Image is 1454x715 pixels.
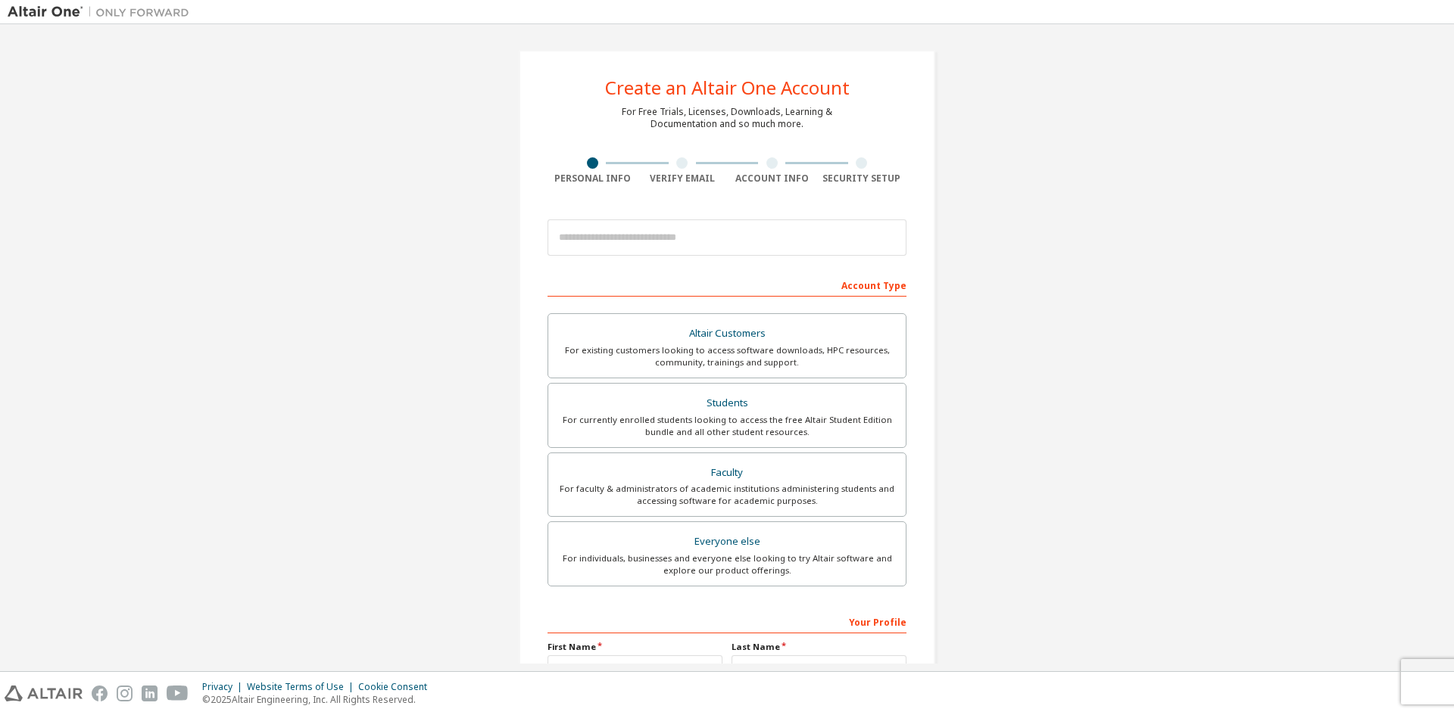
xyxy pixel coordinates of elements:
[557,552,897,577] div: For individuals, businesses and everyone else looking to try Altair software and explore our prod...
[557,414,897,438] div: For currently enrolled students looking to access the free Altair Student Edition bundle and all ...
[557,344,897,368] div: For existing customers looking to access software downloads, HPC resources, community, trainings ...
[548,641,722,653] label: First Name
[92,685,108,701] img: facebook.svg
[202,681,247,693] div: Privacy
[358,681,436,693] div: Cookie Consent
[548,173,638,185] div: Personal Info
[557,323,897,344] div: Altair Customers
[638,173,728,185] div: Verify Email
[727,173,817,185] div: Account Info
[557,531,897,552] div: Everyone else
[167,685,189,701] img: youtube.svg
[548,609,906,633] div: Your Profile
[202,693,436,706] p: © 2025 Altair Engineering, Inc. All Rights Reserved.
[8,5,197,20] img: Altair One
[622,106,832,130] div: For Free Trials, Licenses, Downloads, Learning & Documentation and so much more.
[557,483,897,507] div: For faculty & administrators of academic institutions administering students and accessing softwa...
[605,79,850,97] div: Create an Altair One Account
[557,393,897,414] div: Students
[5,685,83,701] img: altair_logo.svg
[557,462,897,483] div: Faculty
[548,272,906,297] div: Account Type
[247,681,358,693] div: Website Terms of Use
[817,173,907,185] div: Security Setup
[142,685,158,701] img: linkedin.svg
[732,641,906,653] label: Last Name
[117,685,133,701] img: instagram.svg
